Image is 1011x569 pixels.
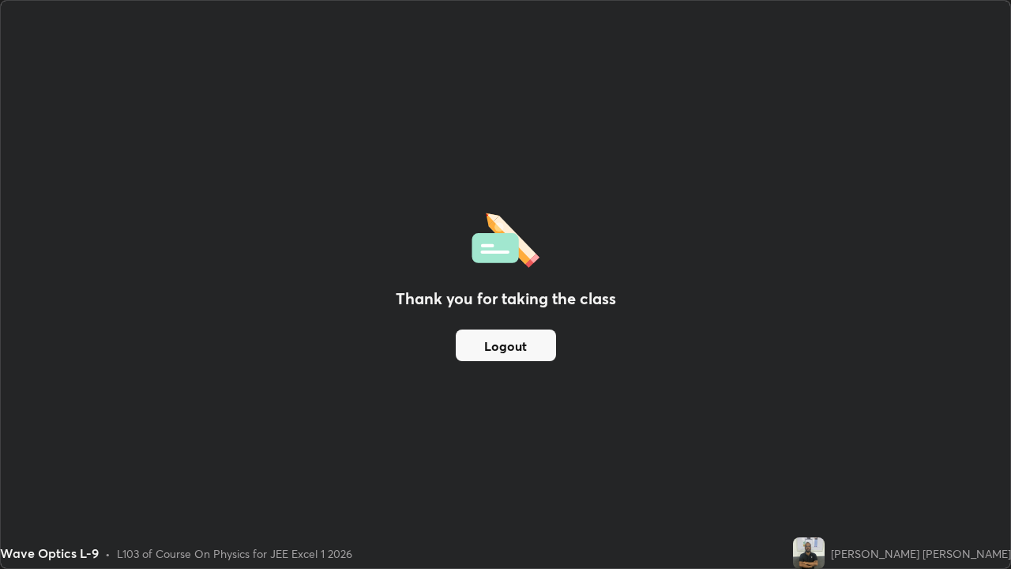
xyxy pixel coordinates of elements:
[793,537,825,569] img: e04d73a994264d18b7f449a5a63260c4.jpg
[472,208,539,268] img: offlineFeedback.1438e8b3.svg
[456,330,556,361] button: Logout
[117,545,352,562] div: L103 of Course On Physics for JEE Excel 1 2026
[396,287,616,311] h2: Thank you for taking the class
[105,545,111,562] div: •
[831,545,1011,562] div: [PERSON_NAME] [PERSON_NAME]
